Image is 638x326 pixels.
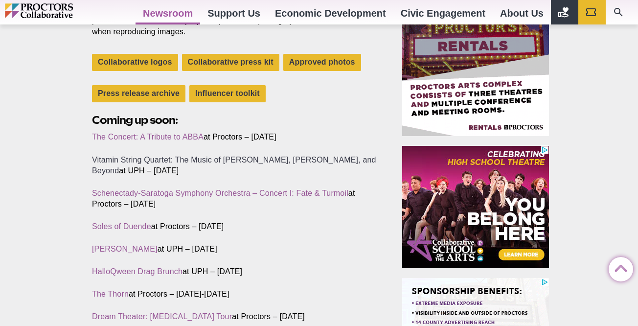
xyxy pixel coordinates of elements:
[92,312,232,321] a: Dream Theater: [MEDICAL_DATA] Tour
[92,188,380,210] p: at Proctors – [DATE]
[182,54,279,71] a: Collaborative press kit
[92,266,380,277] p: at UPH – [DATE]
[92,267,182,276] a: HalloQween Drag Brunch
[5,3,115,18] img: Proctors logo
[92,156,376,175] a: Vitamin String Quartet: The Music of [PERSON_NAME], [PERSON_NAME], and Beyond
[92,221,380,232] p: at Proctors – [DATE]
[283,54,361,71] a: Approved photos
[92,113,380,128] h2: Coming up soon:
[189,85,266,102] a: Influencer toolkit
[92,311,380,322] p: at Proctors – [DATE]
[92,54,178,71] a: Collaborative logos
[402,146,549,268] iframe: Advertisement
[609,257,628,277] a: Back to Top
[92,133,204,141] a: The Concert: A Tribute to ABBA
[92,155,380,176] p: at UPH – [DATE]
[92,85,185,102] a: Press release archive
[92,132,380,142] p: at Proctors – [DATE]
[92,289,380,300] p: at Proctors – [DATE]-[DATE]
[92,189,348,197] a: Schenectady-Saratoga Symphony Orchestra – Concert I: Fate & Turmoil
[92,222,151,231] a: Soles of Duende
[92,245,158,253] a: [PERSON_NAME]
[92,290,129,298] a: The Thorn
[92,244,380,255] p: at UPH – [DATE]
[402,14,549,136] iframe: Advertisement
